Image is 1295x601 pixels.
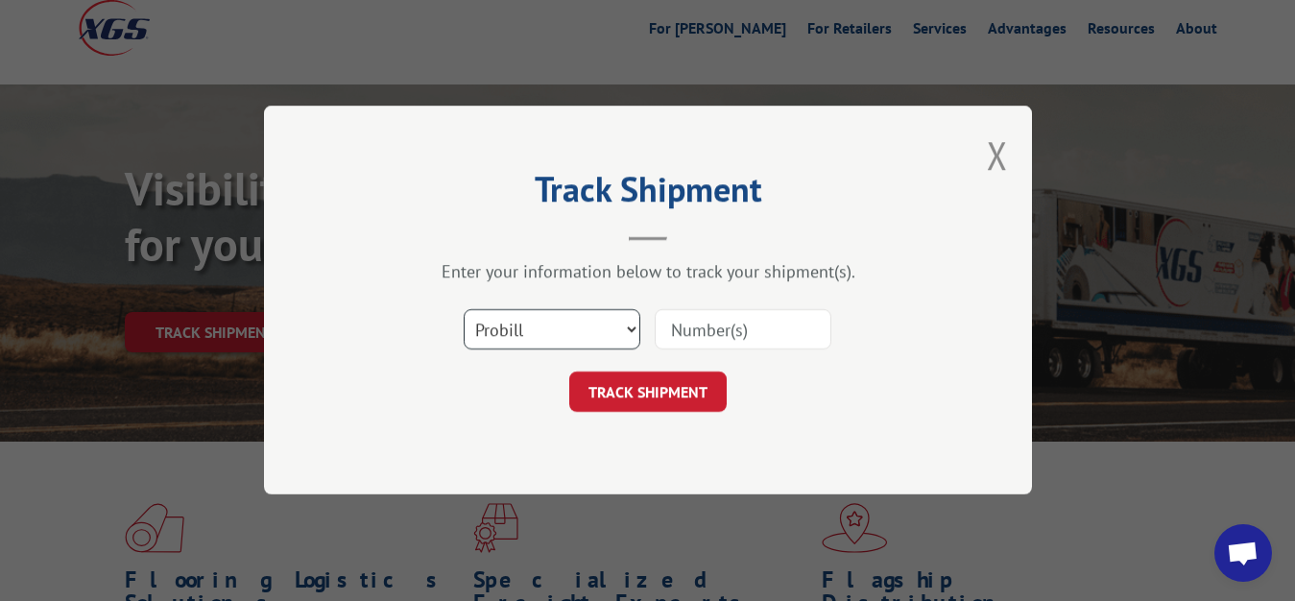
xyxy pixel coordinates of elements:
[655,310,831,350] input: Number(s)
[1214,524,1272,582] div: Open chat
[569,373,727,413] button: TRACK SHIPMENT
[987,130,1008,180] button: Close modal
[360,261,936,283] div: Enter your information below to track your shipment(s).
[360,176,936,212] h2: Track Shipment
